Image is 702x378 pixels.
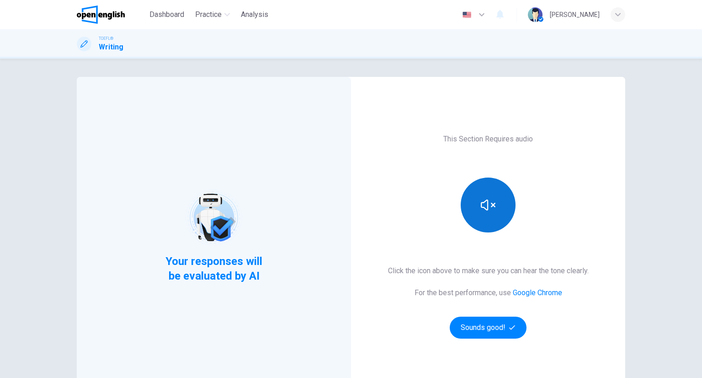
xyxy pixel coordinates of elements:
button: Practice [191,6,234,23]
img: robot icon [185,189,243,247]
span: Practice [195,9,222,20]
button: Analysis [237,6,272,23]
h6: Click the icon above to make sure you can hear the tone clearly. [388,265,589,276]
img: en [461,11,473,18]
img: Profile picture [528,7,542,22]
h1: Writing [99,42,123,53]
button: Dashboard [146,6,188,23]
a: Google Chrome [513,288,562,297]
span: Dashboard [149,9,184,20]
button: Sounds good! [450,317,526,339]
h6: This Section Requires audio [443,134,533,145]
a: OpenEnglish logo [77,5,146,24]
img: OpenEnglish logo [77,5,125,24]
div: [PERSON_NAME] [550,9,600,20]
h6: For the best performance, use [415,287,562,298]
span: Analysis [241,9,268,20]
span: Your responses will be evaluated by AI [159,254,270,283]
span: TOEFL® [99,35,113,42]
